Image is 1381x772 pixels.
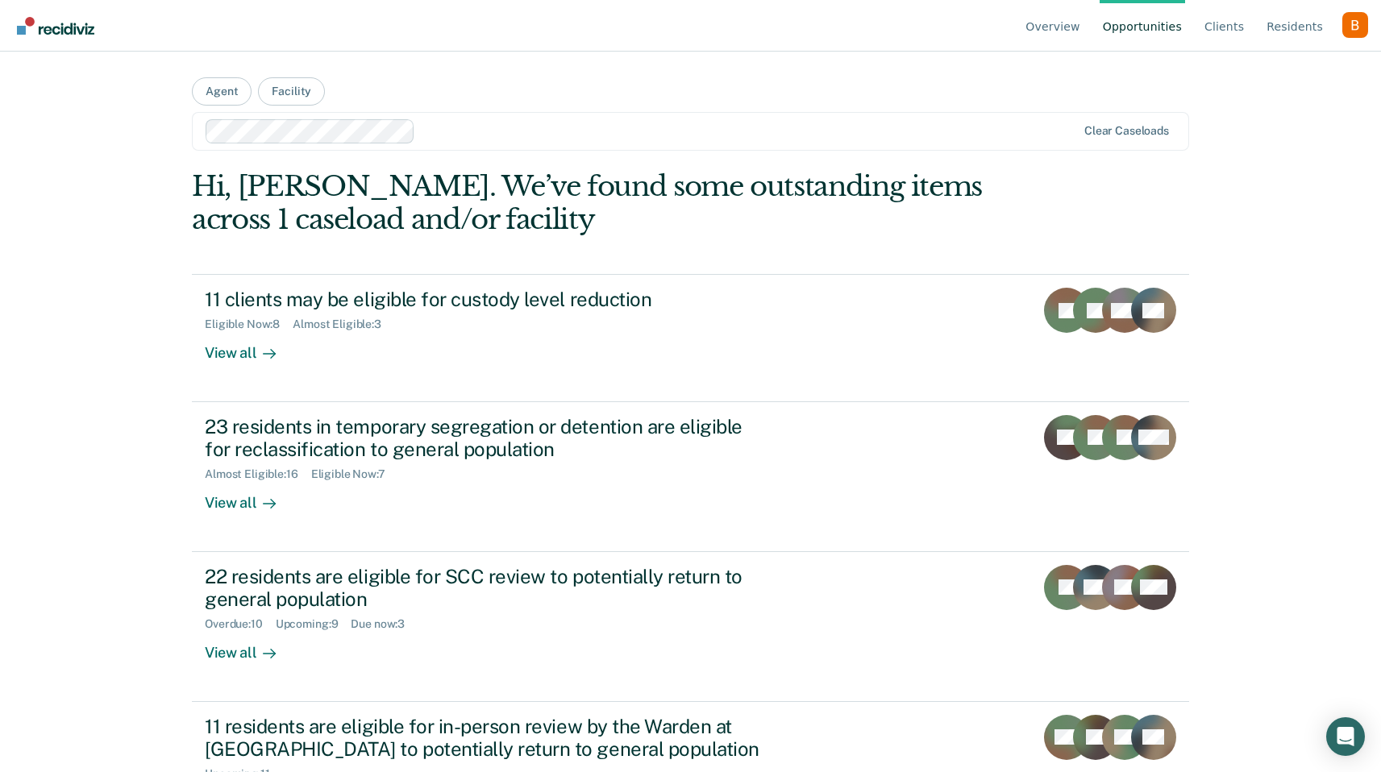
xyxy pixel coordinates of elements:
[1084,124,1169,138] div: Clear caseloads
[205,318,293,331] div: Eligible Now : 8
[258,77,325,106] button: Facility
[205,288,771,311] div: 11 clients may be eligible for custody level reduction
[293,318,394,331] div: Almost Eligible : 3
[1326,717,1365,756] div: Open Intercom Messenger
[205,617,276,631] div: Overdue : 10
[205,331,295,363] div: View all
[192,77,252,106] button: Agent
[192,274,1189,401] a: 11 clients may be eligible for custody level reductionEligible Now:8Almost Eligible:3View all
[205,467,311,481] div: Almost Eligible : 16
[205,481,295,513] div: View all
[192,552,1189,702] a: 22 residents are eligible for SCC review to potentially return to general populationOverdue:10Upc...
[205,631,295,662] div: View all
[1342,12,1368,38] button: Profile dropdown button
[205,565,771,612] div: 22 residents are eligible for SCC review to potentially return to general population
[351,617,418,631] div: Due now : 3
[311,467,398,481] div: Eligible Now : 7
[17,17,94,35] img: Recidiviz
[192,402,1189,552] a: 23 residents in temporary segregation or detention are eligible for reclassification to general p...
[205,715,771,762] div: 11 residents are eligible for in-person review by the Warden at [GEOGRAPHIC_DATA] to potentially ...
[205,415,771,462] div: 23 residents in temporary segregation or detention are eligible for reclassification to general p...
[192,170,989,236] div: Hi, [PERSON_NAME]. We’ve found some outstanding items across 1 caseload and/or facility
[276,617,351,631] div: Upcoming : 9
